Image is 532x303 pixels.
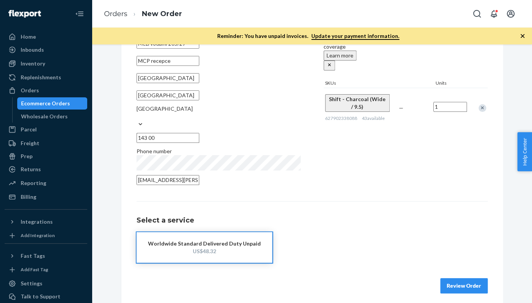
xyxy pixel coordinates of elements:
input: Quantity [433,102,467,112]
a: Returns [5,163,87,175]
a: Settings [5,277,87,290]
a: Orders [104,10,127,18]
button: Open account menu [503,6,518,21]
button: Open notifications [486,6,501,21]
span: Phone number [137,148,172,154]
div: Worldwide Standard Delivered Duty Unpaid [148,240,261,247]
a: Talk to Support [5,290,87,303]
div: Prep [21,152,33,160]
button: Integrations [5,216,87,228]
div: Orders [21,87,39,94]
button: Worldwide Standard Delivered Duty UnpaidUS$48.32 [137,232,272,263]
a: Add Integration [5,231,87,240]
button: Close Navigation [72,6,87,21]
input: Email (Only Required for International) [137,175,199,185]
div: Inbounds [21,46,44,54]
input: City [137,73,199,83]
input: State [137,90,199,100]
div: Home [21,33,36,41]
h1: Select a service [137,217,488,224]
button: Fast Tags [5,250,87,262]
p: Reminder: You have unpaid invoices. [217,32,399,40]
input: ZIP Code [137,133,199,143]
a: Freight [5,137,87,149]
div: Billing [21,193,36,201]
div: Fast Tags [21,252,45,260]
button: Shift - Charcoal (Wide / 9.5) [325,94,390,112]
input: Street Address 2 (Optional) [137,56,199,66]
span: 627902338088 [325,115,357,121]
div: Integrations [21,218,53,226]
div: Remove Item [478,104,486,112]
button: Learn more [324,51,356,61]
div: Parcel [21,126,37,133]
a: Wholesale Orders [17,110,88,123]
div: Returns [21,165,41,173]
span: — [399,105,403,111]
a: Replenishments [5,71,87,84]
div: Reporting [21,179,46,187]
button: Open Search Box [469,6,485,21]
div: [GEOGRAPHIC_DATA] [137,105,301,113]
a: Inventory [5,57,87,70]
span: 43 available [362,115,385,121]
div: Settings [21,280,42,287]
ol: breadcrumbs [98,3,188,25]
div: SKUs [324,80,434,88]
button: Help Center [517,132,532,171]
div: Inbound each SKU in 5 or more boxes to maximize your Fast Tag coverage [324,28,488,70]
a: Home [5,31,87,43]
a: Add Fast Tag [5,265,87,274]
div: Units [434,80,469,88]
span: Shift - Charcoal (Wide / 9.5) [329,96,386,110]
a: Ecommerce Orders [17,97,88,110]
div: US$48.32 [148,247,261,255]
div: Add Fast Tag [21,266,48,273]
div: Ecommerce Orders [21,100,70,107]
a: Inbounds [5,44,87,56]
div: Inventory [21,60,45,67]
div: Replenishments [21,74,61,81]
div: Freight [21,139,39,147]
button: Review Order [440,278,488,293]
a: Prep [5,150,87,162]
a: New Order [142,10,182,18]
div: Wholesale Orders [21,113,68,120]
div: Add Integration [21,232,55,239]
a: Orders [5,84,87,97]
a: Parcel [5,123,87,136]
a: Billing [5,191,87,203]
img: Flexport logo [8,10,41,18]
a: Reporting [5,177,87,189]
a: Update your payment information. [311,33,399,40]
button: close [324,61,335,70]
div: Talk to Support [21,293,60,300]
